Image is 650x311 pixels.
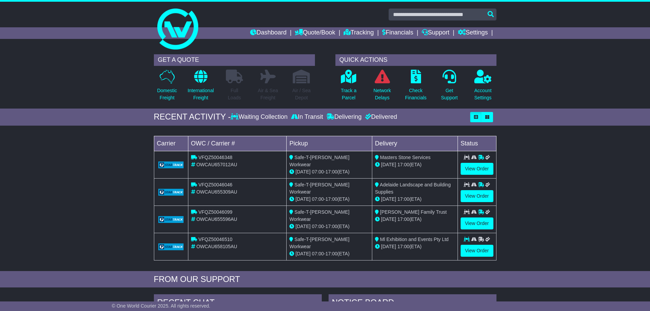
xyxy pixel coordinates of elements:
[326,169,337,174] span: 17:00
[289,182,349,195] span: Safe-T-[PERSON_NAME] Workwear
[154,112,231,122] div: RECENT ACTIVITY -
[312,251,324,256] span: 07:00
[440,69,458,105] a: GetSupport
[198,155,232,160] span: VFQZ50046348
[326,251,337,256] span: 17:00
[375,161,455,168] div: (ETA)
[380,209,447,215] span: [PERSON_NAME] Family Trust
[458,136,496,151] td: Status
[158,243,184,250] img: GetCarrierServiceLogo
[289,168,369,175] div: - (ETA)
[461,217,493,229] a: View Order
[289,250,369,257] div: - (ETA)
[382,27,413,39] a: Financials
[461,163,493,175] a: View Order
[226,87,243,101] p: Full Loads
[188,87,214,101] p: International Freight
[196,189,237,195] span: OWCAU655309AU
[154,274,496,284] div: FROM OUR SUPPORT
[375,196,455,203] div: (ETA)
[231,113,289,121] div: Waiting Collection
[158,216,184,223] img: GetCarrierServiceLogo
[289,209,349,222] span: Safe-T-[PERSON_NAME] Workwear
[375,216,455,223] div: (ETA)
[341,69,357,105] a: Track aParcel
[295,27,335,39] a: Quote/Book
[154,136,188,151] td: Carrier
[363,113,397,121] div: Delivered
[196,162,237,167] span: OWCAU657012AU
[398,216,409,222] span: 17:00
[157,87,177,101] p: Domestic Freight
[375,243,455,250] div: (ETA)
[312,224,324,229] span: 07:00
[335,54,496,66] div: QUICK ACTIONS
[289,223,369,230] div: - (ETA)
[295,251,310,256] span: [DATE]
[373,87,391,101] p: Network Delays
[289,196,369,203] div: - (ETA)
[196,244,237,249] span: OWCAU658105AU
[380,155,431,160] span: Masters Stone Services
[289,113,325,121] div: In Transit
[326,196,337,202] span: 17:00
[381,244,396,249] span: [DATE]
[258,87,278,101] p: Air & Sea Freight
[292,87,311,101] p: Air / Sea Depot
[405,87,427,101] p: Check Financials
[188,136,287,151] td: OWC / Carrier #
[198,237,232,242] span: VFQZ50046510
[287,136,372,151] td: Pickup
[381,162,396,167] span: [DATE]
[380,237,449,242] span: Ml Exhibition and Events Pty Ltd
[344,27,374,39] a: Tracking
[112,303,211,309] span: © One World Courier 2025. All rights reserved.
[341,87,357,101] p: Track a Parcel
[295,169,310,174] span: [DATE]
[295,224,310,229] span: [DATE]
[405,69,427,105] a: CheckFinancials
[158,189,184,196] img: GetCarrierServiceLogo
[325,113,363,121] div: Delivering
[474,87,492,101] p: Account Settings
[289,237,349,249] span: Safe-T-[PERSON_NAME] Workwear
[375,182,451,195] span: Adelaide Landscape and Building Supplies
[398,162,409,167] span: 17:00
[381,196,396,202] span: [DATE]
[250,27,287,39] a: Dashboard
[441,87,458,101] p: Get Support
[196,216,237,222] span: OWCAU655596AU
[198,209,232,215] span: VFQZ50046099
[198,182,232,187] span: VFQZ50046046
[422,27,449,39] a: Support
[458,27,488,39] a: Settings
[474,69,492,105] a: AccountSettings
[295,196,310,202] span: [DATE]
[373,69,391,105] a: NetworkDelays
[372,136,458,151] td: Delivery
[326,224,337,229] span: 17:00
[398,196,409,202] span: 17:00
[154,54,315,66] div: GET A QUOTE
[461,190,493,202] a: View Order
[398,244,409,249] span: 17:00
[312,196,324,202] span: 07:00
[312,169,324,174] span: 07:00
[461,245,493,257] a: View Order
[289,155,349,167] span: Safe-T-[PERSON_NAME] Workwear
[158,161,184,168] img: GetCarrierServiceLogo
[157,69,177,105] a: DomesticFreight
[381,216,396,222] span: [DATE]
[187,69,214,105] a: InternationalFreight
